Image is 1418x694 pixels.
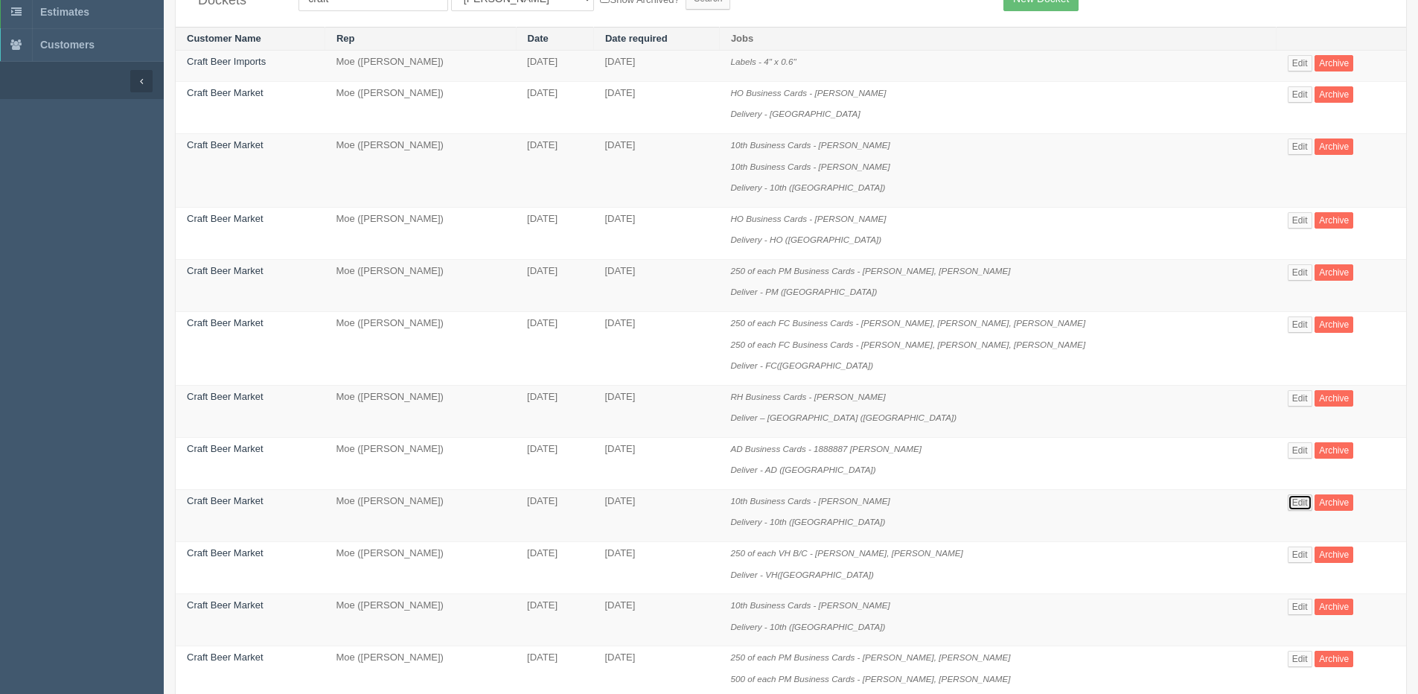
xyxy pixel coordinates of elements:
[516,542,593,594] td: [DATE]
[1288,390,1312,407] a: Edit
[1315,316,1353,333] a: Archive
[593,81,719,133] td: [DATE]
[516,207,593,259] td: [DATE]
[730,140,890,150] i: 10th Business Cards - [PERSON_NAME]
[730,162,890,171] i: 10th Business Cards - [PERSON_NAME]
[516,259,593,311] td: [DATE]
[516,594,593,646] td: [DATE]
[528,33,549,44] a: Date
[1315,599,1353,615] a: Archive
[1288,316,1312,333] a: Edit
[730,600,890,610] i: 10th Business Cards - [PERSON_NAME]
[325,437,516,489] td: Moe ([PERSON_NAME])
[187,599,264,611] a: Craft Beer Market
[593,311,719,385] td: [DATE]
[187,33,261,44] a: Customer Name
[1288,442,1312,459] a: Edit
[593,134,719,208] td: [DATE]
[516,81,593,133] td: [DATE]
[187,495,264,506] a: Craft Beer Market
[516,134,593,208] td: [DATE]
[593,51,719,82] td: [DATE]
[1315,494,1353,511] a: Archive
[187,265,264,276] a: Craft Beer Market
[593,489,719,541] td: [DATE]
[730,109,860,118] i: Delivery - [GEOGRAPHIC_DATA]
[187,391,264,402] a: Craft Beer Market
[593,259,719,311] td: [DATE]
[325,594,516,646] td: Moe ([PERSON_NAME])
[605,33,668,44] a: Date required
[1288,55,1312,71] a: Edit
[730,465,875,474] i: Deliver - AD ([GEOGRAPHIC_DATA])
[187,213,264,224] a: Craft Beer Market
[325,134,516,208] td: Moe ([PERSON_NAME])
[325,542,516,594] td: Moe ([PERSON_NAME])
[730,622,885,631] i: Delivery - 10th ([GEOGRAPHIC_DATA])
[1315,651,1353,667] a: Archive
[593,207,719,259] td: [DATE]
[1288,547,1312,563] a: Edit
[187,547,264,558] a: Craft Beer Market
[593,437,719,489] td: [DATE]
[730,548,962,558] i: 250 of each VH B/C - [PERSON_NAME], [PERSON_NAME]
[187,87,264,98] a: Craft Beer Market
[1315,442,1353,459] a: Archive
[516,385,593,437] td: [DATE]
[593,542,719,594] td: [DATE]
[730,266,1010,276] i: 250 of each PM Business Cards - [PERSON_NAME], [PERSON_NAME]
[730,444,922,453] i: AD Business Cards - 1888887 [PERSON_NAME]
[730,287,877,296] i: Deliver - PM ([GEOGRAPHIC_DATA])
[1315,55,1353,71] a: Archive
[730,340,1085,349] i: 250 of each FC Business Cards - [PERSON_NAME], [PERSON_NAME], [PERSON_NAME]
[1288,494,1312,511] a: Edit
[1315,86,1353,103] a: Archive
[1288,212,1312,229] a: Edit
[1288,264,1312,281] a: Edit
[516,489,593,541] td: [DATE]
[325,81,516,133] td: Moe ([PERSON_NAME])
[1315,264,1353,281] a: Archive
[593,594,719,646] td: [DATE]
[40,6,89,18] span: Estimates
[730,360,873,370] i: Deliver - FC([GEOGRAPHIC_DATA])
[1288,86,1312,103] a: Edit
[1315,139,1353,155] a: Archive
[516,51,593,82] td: [DATE]
[325,385,516,437] td: Moe ([PERSON_NAME])
[730,392,885,401] i: RH Business Cards - [PERSON_NAME]
[325,259,516,311] td: Moe ([PERSON_NAME])
[1288,599,1312,615] a: Edit
[1288,139,1312,155] a: Edit
[40,39,95,51] span: Customers
[730,413,956,422] i: Deliver – [GEOGRAPHIC_DATA] ([GEOGRAPHIC_DATA])
[730,674,1010,684] i: 500 of each PM Business Cards - [PERSON_NAME], [PERSON_NAME]
[516,437,593,489] td: [DATE]
[730,182,885,192] i: Delivery - 10th ([GEOGRAPHIC_DATA])
[325,51,516,82] td: Moe ([PERSON_NAME])
[593,385,719,437] td: [DATE]
[1315,390,1353,407] a: Archive
[730,214,886,223] i: HO Business Cards - [PERSON_NAME]
[325,311,516,385] td: Moe ([PERSON_NAME])
[336,33,355,44] a: Rep
[719,27,1276,51] th: Jobs
[730,652,1010,662] i: 250 of each PM Business Cards - [PERSON_NAME], [PERSON_NAME]
[325,489,516,541] td: Moe ([PERSON_NAME])
[187,317,264,328] a: Craft Beer Market
[1315,547,1353,563] a: Archive
[187,443,264,454] a: Craft Beer Market
[1288,651,1312,667] a: Edit
[730,517,885,526] i: Delivery - 10th ([GEOGRAPHIC_DATA])
[730,235,881,244] i: Delivery - HO ([GEOGRAPHIC_DATA])
[730,57,796,66] i: Labels - 4" x 0.6"
[1315,212,1353,229] a: Archive
[187,652,264,663] a: Craft Beer Market
[187,139,264,150] a: Craft Beer Market
[187,56,266,67] a: Craft Beer Imports
[730,318,1085,328] i: 250 of each FC Business Cards - [PERSON_NAME], [PERSON_NAME], [PERSON_NAME]
[516,311,593,385] td: [DATE]
[730,496,890,506] i: 10th Business Cards - [PERSON_NAME]
[730,88,886,98] i: HO Business Cards - [PERSON_NAME]
[730,570,873,579] i: Deliver - VH([GEOGRAPHIC_DATA])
